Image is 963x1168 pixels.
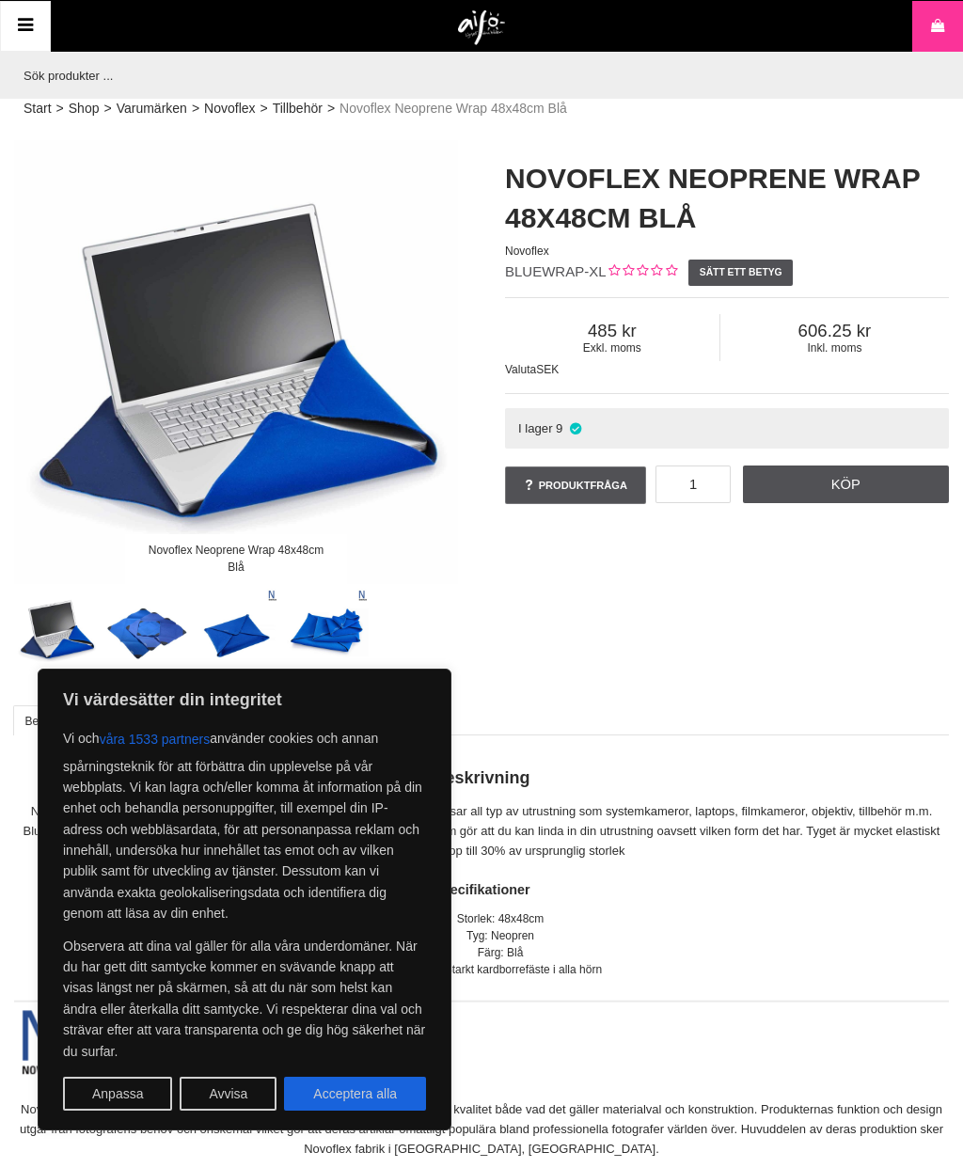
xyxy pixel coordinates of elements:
[69,99,100,118] a: Shop
[505,321,719,341] span: 485
[52,944,949,961] li: Färg: Blå
[505,245,549,258] span: Novoflex
[505,159,949,238] h1: Novoflex Neoprene Wrap 48x48cm Blå
[125,534,347,584] div: Novoflex Neoprene Wrap 48x48cm Blå
[518,421,553,435] span: I lager
[14,990,949,1081] img: Novoflex - About
[14,52,939,99] input: Sök produkter ...
[273,99,323,118] a: Tillbehör
[327,99,335,118] span: >
[287,589,370,671] img: BlueWrap skyddar din utrustning
[16,589,99,671] img: Novoflex Neoprene Wrap 48x48cm Blå
[339,99,567,118] span: Novoflex Neoprene Wrap 48x48cm Blå
[204,99,255,118] a: Novoflex
[52,961,949,978] li: Låsning: Starkt kardborrefäste i alla hörn
[63,688,426,711] p: Vi värdesätter din integritet
[607,262,677,282] div: Kundbetyg: 0
[180,1077,276,1111] button: Avvisa
[458,10,506,46] img: logo.png
[505,341,719,355] span: Exkl. moms
[63,722,426,924] p: Vi och använder cookies och annan spårningsteknik för att förbättra din upplevelse på vår webbpla...
[284,1077,426,1111] button: Acceptera alla
[14,802,949,860] p: Novoflex Neopren Wrap XL 48x48cm är ett smart och flexibelt skydd som passar all typ av utrustnin...
[567,421,583,435] i: I lager
[192,99,199,118] span: >
[260,99,268,118] span: >
[52,927,949,944] li: Tyg: Neopren
[52,910,949,927] li: Storlek: 48x48cm
[63,1077,172,1111] button: Anpassa
[197,589,279,671] img: Skyddande duk för datorn under transport
[505,363,536,376] span: Valuta
[505,466,646,504] a: Produktfråga
[106,589,189,671] img: Novoflex Neoprene Wrap i flera storlekar
[536,363,559,376] span: SEK
[720,341,949,355] span: Inkl. moms
[505,263,607,279] span: BLUEWRAP-XL
[14,1100,949,1159] p: Novoflex har sedan 1948 tillverkat kameratillbehör och studiotillbehör av högsta kvalitet både va...
[100,722,211,756] button: våra 1533 partners
[720,321,949,341] span: 606.25
[743,466,950,503] a: Köp
[38,669,451,1130] div: Vi värdesätter din integritet
[14,880,949,899] h4: Specifikationer
[688,260,793,286] a: Sätt ett betyg
[63,936,426,1062] p: Observera att dina val gäller för alla våra underdomäner. När du har gett ditt samtycke kommer en...
[117,99,187,118] a: Varumärken
[56,99,64,118] span: >
[13,705,95,735] a: Beskrivning
[24,99,52,118] a: Start
[556,421,562,435] span: 9
[103,99,111,118] span: >
[14,766,949,790] h2: Beskrivning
